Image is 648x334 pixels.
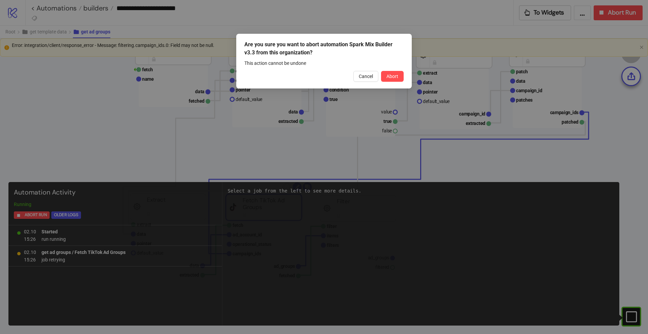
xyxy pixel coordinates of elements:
span: Abort [386,74,398,79]
button: Abort [381,71,404,82]
div: This action cannot be undone [244,59,404,67]
button: Cancel [353,71,378,82]
div: Are you sure you want to abort automation Spark Mix Builder v3.3 from this organization? [244,41,404,57]
span: Cancel [359,74,373,79]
